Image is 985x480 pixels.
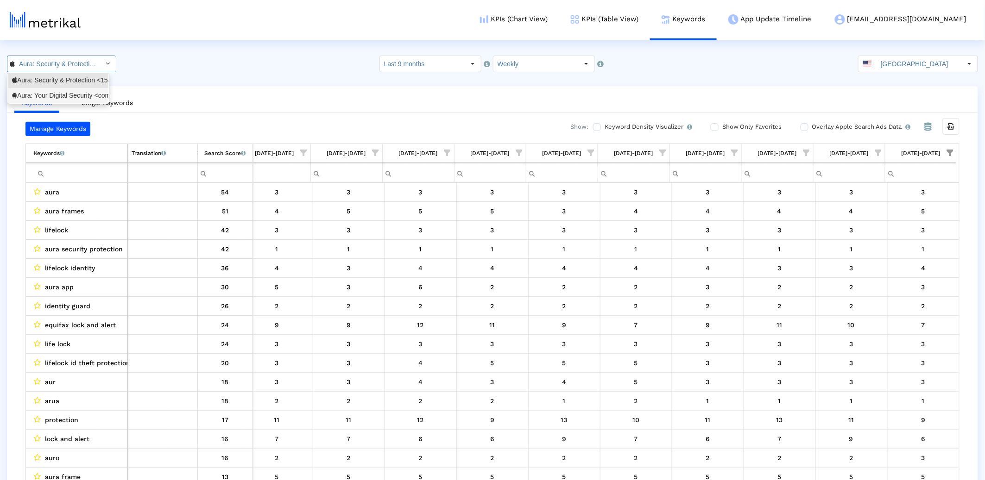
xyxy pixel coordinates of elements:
[316,300,381,312] div: 7/26/25
[316,186,381,198] div: 7/26/25
[819,319,884,331] div: 9/13/25
[676,338,740,350] div: 8/30/25
[45,300,90,312] span: identity guard
[245,414,309,426] div: 7/19/25
[239,144,310,163] td: Column 07/13/25-07/19/25
[604,224,669,236] div: 8/23/25
[316,262,381,274] div: 7/26/25
[34,165,127,181] input: Filter cell
[45,395,59,407] span: arua
[747,414,812,426] div: 9/6/25
[45,338,70,350] span: life lock
[45,224,68,236] span: lifelock
[741,144,813,163] td: Column 08/31/25-09/06/25
[45,186,59,198] span: aura
[819,281,884,293] div: 9/13/25
[444,150,451,156] span: Show filter options for column '07/27/25-08/02/25'
[819,357,884,369] div: 9/13/25
[732,150,738,156] span: Show filter options for column '08/24/25-08/30/25'
[201,300,250,312] div: 26
[12,91,104,100] div: Aura: Your Digital Security <com.aura.suite>
[676,395,740,407] div: 8/30/25
[819,186,884,198] div: 9/13/25
[45,262,95,274] span: lifelock identity
[460,452,525,464] div: 8/9/25
[460,338,525,350] div: 8/9/25
[742,165,813,180] input: Filter cell
[943,118,960,135] div: Export all data
[676,357,740,369] div: 8/30/25
[532,243,597,255] div: 8/16/25
[614,147,653,159] div: [DATE]-[DATE]
[460,224,525,236] div: 8/9/25
[747,319,812,331] div: 9/6/25
[532,319,597,331] div: 8/16/25
[460,319,525,331] div: 8/9/25
[532,357,597,369] div: 8/16/25
[819,205,884,217] div: 9/13/25
[201,452,250,464] div: 16
[45,433,89,445] span: lock and alert
[891,319,956,331] div: 9/20/25
[327,147,366,159] div: [DATE]-[DATE]
[460,395,525,407] div: 8/9/25
[245,224,309,236] div: 7/19/25
[310,163,382,182] td: Filter cell
[201,205,250,217] div: 51
[245,186,309,198] div: 7/19/25
[819,224,884,236] div: 9/13/25
[532,395,597,407] div: 8/16/25
[747,338,812,350] div: 9/6/25
[516,150,523,156] span: Show filter options for column '08/03/25-08/09/25'
[373,150,379,156] span: Show filter options for column '07/20/25-07/26/25'
[676,281,740,293] div: 8/30/25
[532,338,597,350] div: 8/16/25
[947,150,953,156] span: Show filter options for column '09/14/25-09/20/25'
[604,319,669,331] div: 8/23/25
[602,122,692,132] label: Keyword Density Visualizer
[813,163,885,182] td: Filter cell
[245,376,309,388] div: 7/19/25
[245,205,309,217] div: 7/19/25
[676,300,740,312] div: 8/30/25
[526,165,598,180] input: Filter cell
[543,147,581,159] div: [DATE]-[DATE]
[245,433,309,445] div: 7/19/25
[245,395,309,407] div: 7/19/25
[388,205,453,217] div: 8/2/25
[460,205,525,217] div: 8/9/25
[132,147,166,159] div: Translation
[819,300,884,312] div: 9/13/25
[388,224,453,236] div: 8/2/25
[728,14,739,25] img: app-update-menu-icon.png
[388,357,453,369] div: 8/2/25
[571,15,579,24] img: kpi-table-menu-icon.png
[747,205,812,217] div: 9/6/25
[454,144,526,163] td: Column 08/03/25-08/09/25
[316,224,381,236] div: 7/26/25
[316,414,381,426] div: 7/26/25
[26,144,128,163] td: Column Keyword
[12,76,104,85] div: Aura: Security & Protection <1547735089>
[465,56,481,72] div: Select
[201,243,250,255] div: 42
[604,243,669,255] div: 8/23/25
[891,281,956,293] div: 9/20/25
[835,14,845,25] img: my-account-menu-icon.png
[455,165,526,180] input: Filter cell
[526,163,598,182] td: Filter cell
[676,205,740,217] div: 8/30/25
[460,262,525,274] div: 8/9/25
[454,163,526,182] td: Filter cell
[245,243,309,255] div: 7/19/25
[532,414,597,426] div: 8/16/25
[604,395,669,407] div: 8/23/25
[810,122,911,132] label: Overlay Apple Search Ads Data
[660,150,666,156] span: Show filter options for column '08/17/25-08/23/25'
[25,122,90,136] a: Manage Keywords
[45,243,123,255] span: aura security protection
[301,150,307,156] span: Show filter options for column '07/13/25-07/19/25'
[758,147,797,159] div: [DATE]-[DATE]
[480,15,488,23] img: kpi-chart-menu-icon.png
[201,262,250,274] div: 36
